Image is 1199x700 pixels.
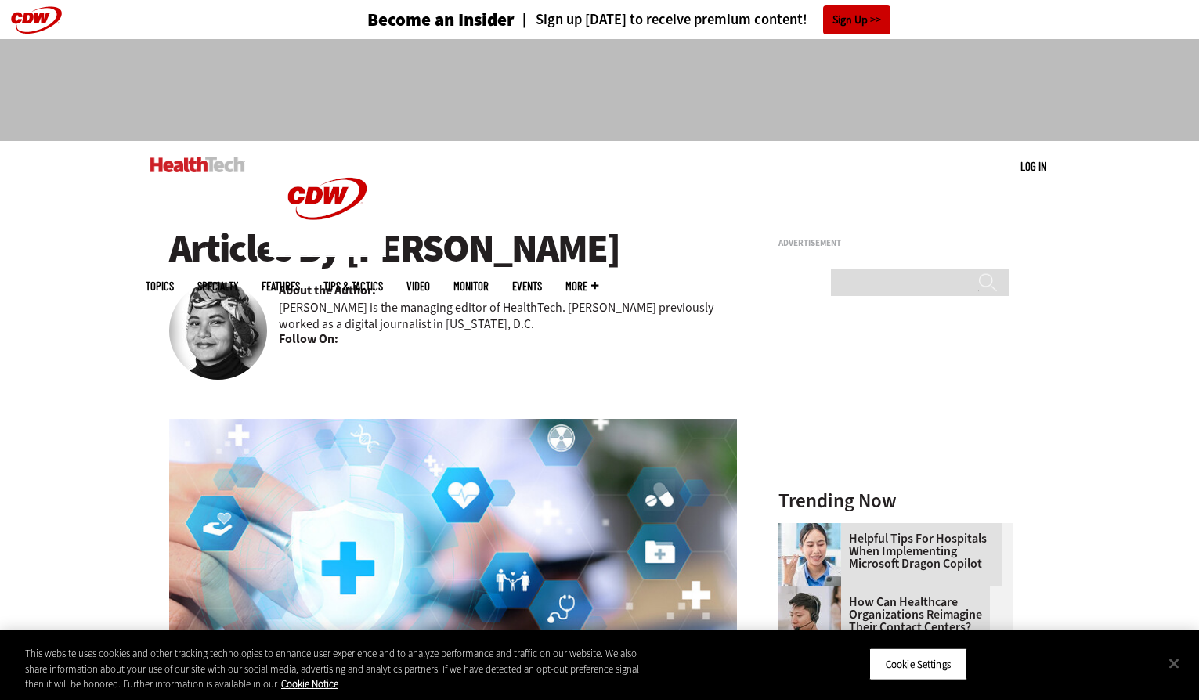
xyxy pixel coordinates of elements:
a: Features [262,280,300,292]
p: [PERSON_NAME] is the managing editor of HealthTech. [PERSON_NAME] previously worked as a digital ... [279,299,738,332]
a: CDW [269,244,386,261]
span: Topics [146,280,174,292]
img: Healthcare contact center [778,586,841,649]
a: Events [512,280,542,292]
iframe: advertisement [315,55,885,125]
img: Doctor using phone to dictate to tablet [778,523,841,586]
a: Sign Up [823,5,890,34]
a: Log in [1020,159,1046,173]
a: Doctor using phone to dictate to tablet [778,523,849,536]
a: More information about your privacy [281,677,338,691]
div: User menu [1020,158,1046,175]
span: Specialty [197,280,238,292]
a: How Can Healthcare Organizations Reimagine Their Contact Centers? [778,596,1004,633]
a: Helpful Tips for Hospitals When Implementing Microsoft Dragon Copilot [778,532,1004,570]
iframe: advertisement [778,254,1013,449]
h3: Trending Now [778,491,1013,511]
button: Close [1157,646,1191,680]
img: Home [269,141,386,257]
a: Sign up [DATE] to receive premium content! [515,13,807,27]
div: This website uses cookies and other tracking technologies to enhance user experience and to analy... [25,646,659,692]
a: MonITor [453,280,489,292]
b: Follow On: [279,330,338,348]
a: Become an Insider [309,11,515,29]
img: Teta-Alim [169,282,267,380]
a: Healthcare contact center [778,586,849,599]
button: Cookie Settings [869,648,967,680]
a: Tips & Tactics [323,280,383,292]
img: Home [150,157,245,172]
a: Video [406,280,430,292]
span: More [565,280,598,292]
h3: Become an Insider [367,11,515,29]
